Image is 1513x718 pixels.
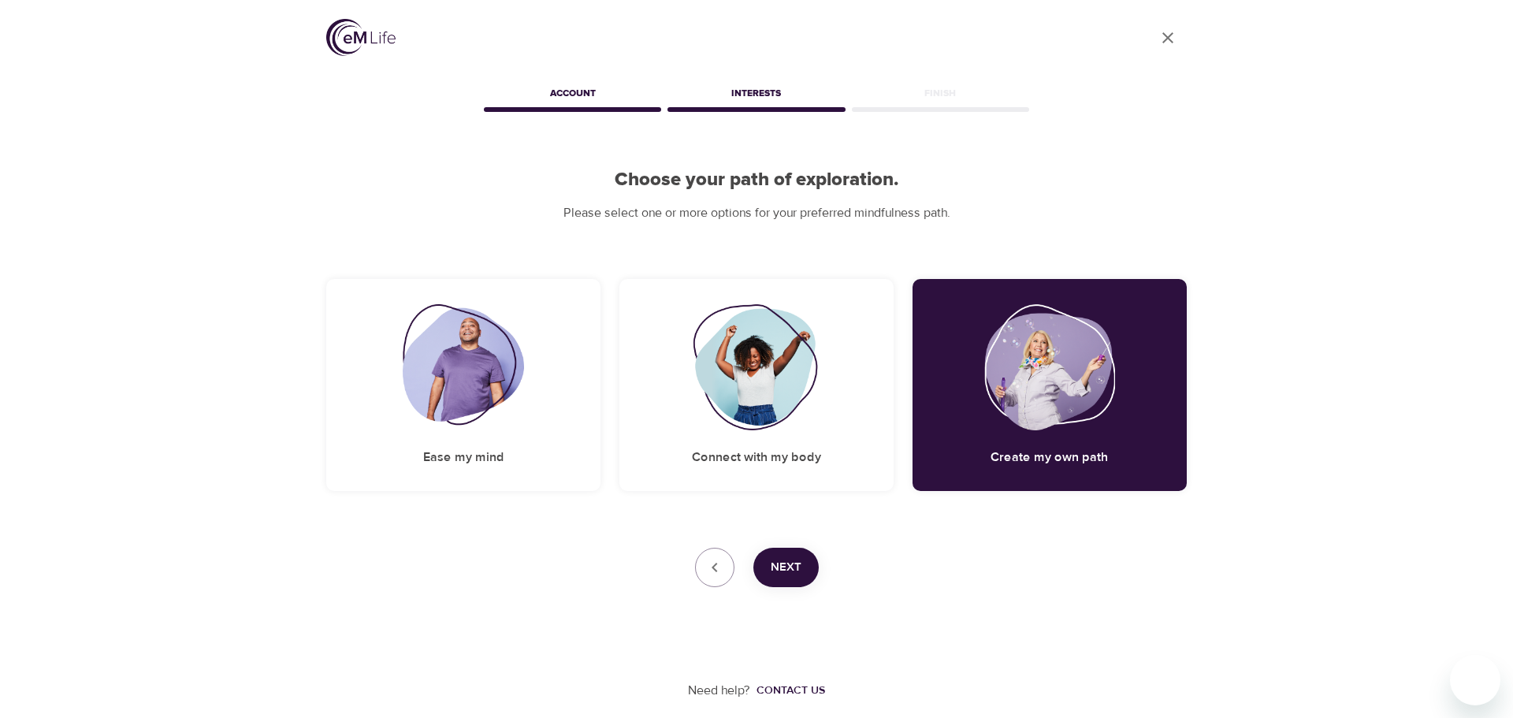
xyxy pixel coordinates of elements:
[688,682,750,700] p: Need help?
[326,19,396,56] img: logo
[326,204,1187,222] p: Please select one or more options for your preferred mindfulness path.
[771,557,801,578] span: Next
[423,449,504,466] h5: Ease my mind
[1450,655,1500,705] iframe: Button to launch messaging window
[913,279,1187,491] div: Create my own pathCreate my own path
[756,683,825,698] div: Contact us
[692,449,821,466] h5: Connect with my body
[326,169,1187,192] h2: Choose your path of exploration.
[991,449,1108,466] h5: Create my own path
[403,304,525,430] img: Ease my mind
[326,279,600,491] div: Ease my mindEase my mind
[750,683,825,698] a: Contact us
[693,304,820,430] img: Connect with my body
[753,548,819,587] button: Next
[984,304,1115,430] img: Create my own path
[1149,19,1187,57] a: close
[619,279,894,491] div: Connect with my bodyConnect with my body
